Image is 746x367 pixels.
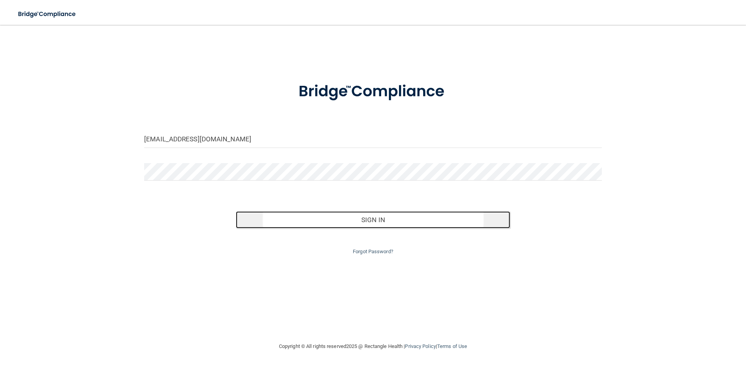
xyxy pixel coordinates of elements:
a: Forgot Password? [353,249,393,254]
img: bridge_compliance_login_screen.278c3ca4.svg [12,6,83,22]
div: Copyright © All rights reserved 2025 @ Rectangle Health | | [231,334,515,359]
img: bridge_compliance_login_screen.278c3ca4.svg [282,71,464,112]
a: Privacy Policy [405,343,436,349]
button: Sign In [236,211,511,228]
input: Email [144,130,602,148]
a: Terms of Use [437,343,467,349]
